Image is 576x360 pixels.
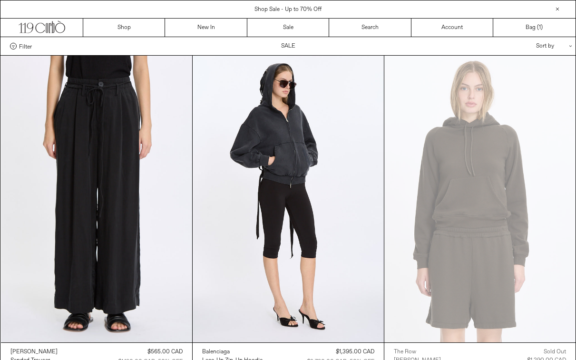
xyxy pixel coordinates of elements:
a: New In [165,19,247,37]
a: Search [329,19,411,37]
a: Shop [83,19,165,37]
a: Account [411,19,493,37]
a: Shop Sale - Up to 70% Off [254,6,322,13]
div: The Row [394,348,416,356]
span: ) [539,23,543,32]
img: Balenciaga Lace-Up Zip-Up Hoodie [193,56,384,342]
div: Sort by [480,37,566,55]
a: Sale [247,19,329,37]
a: Bag () [493,19,575,37]
a: The Row [394,348,441,356]
div: $565.00 CAD [147,348,183,356]
span: Filter [19,43,32,49]
div: $1,395.00 CAD [336,348,374,356]
a: Balenciaga [202,348,263,356]
img: Lauren Manoogian Sanded Trouser [1,56,192,342]
span: 1 [539,24,541,31]
a: [PERSON_NAME] [10,348,58,356]
img: The Row Timia Sweatshirt in warm sepia [384,56,576,342]
div: Sold out [544,348,566,356]
div: Balenciaga [202,348,230,356]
